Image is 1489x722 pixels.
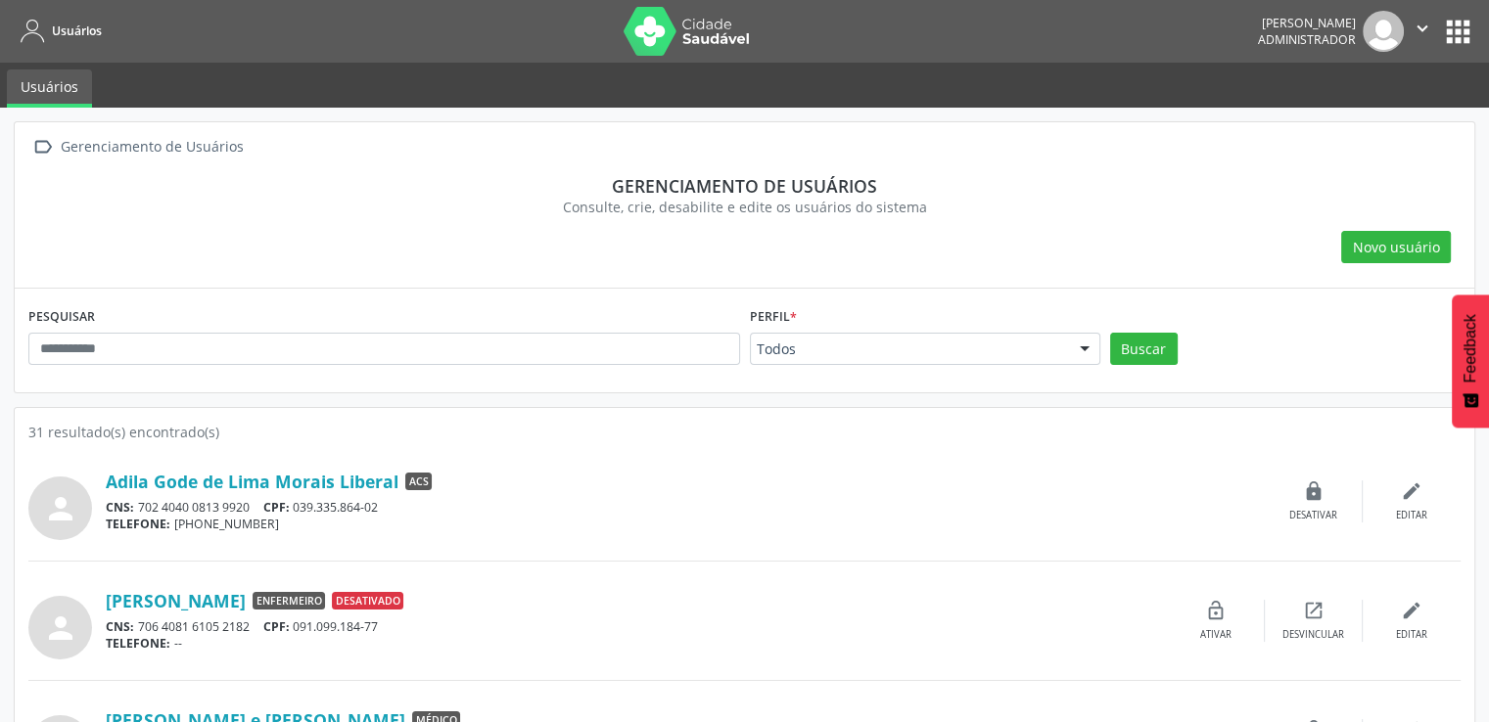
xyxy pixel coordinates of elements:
[106,635,1167,652] div: --
[1205,600,1227,621] i: lock_open
[1303,480,1325,502] i: lock
[750,302,797,333] label: Perfil
[1282,628,1344,642] div: Desvincular
[43,610,78,646] i: person
[28,133,57,161] i: 
[106,516,1265,532] div: [PHONE_NUMBER]
[1258,15,1356,31] div: [PERSON_NAME]
[1353,237,1440,257] span: Novo usuário
[1401,480,1422,502] i: edit
[757,339,1060,359] span: Todos
[253,592,325,609] span: Enfermeiro
[28,302,95,333] label: PESQUISAR
[1396,628,1427,642] div: Editar
[1462,314,1479,383] span: Feedback
[263,618,290,635] span: CPF:
[28,133,247,161] a:  Gerenciamento de Usuários
[1452,294,1489,428] button: Feedback - Mostrar pesquisa
[106,635,170,652] span: TELEFONE:
[332,592,403,609] span: Desativado
[1303,600,1325,621] i: open_in_new
[1110,333,1178,366] button: Buscar
[106,618,134,635] span: CNS:
[42,197,1447,217] div: Consulte, crie, desabilite e edite os usuários do sistema
[1441,15,1475,49] button: apps
[1396,509,1427,522] div: Editar
[43,491,78,526] i: person
[7,69,92,108] a: Usuários
[106,618,1167,635] div: 706 4081 6105 2182 091.099.184-77
[42,175,1447,197] div: Gerenciamento de usuários
[1289,509,1337,522] div: Desativar
[106,516,170,532] span: TELEFONE:
[106,499,1265,516] div: 702 4040 0813 9920 039.335.864-02
[1258,31,1356,48] span: Administrador
[1341,231,1451,264] button: Novo usuário
[28,422,1461,442] div: 31 resultado(s) encontrado(s)
[106,590,246,611] a: [PERSON_NAME]
[106,499,134,516] span: CNS:
[1200,628,1232,642] div: Ativar
[1412,18,1433,39] i: 
[1363,11,1404,52] img: img
[106,471,398,492] a: Adila Gode de Lima Morais Liberal
[52,23,102,39] span: Usuários
[57,133,247,161] div: Gerenciamento de Usuários
[405,473,432,490] span: ACS
[14,15,102,47] a: Usuários
[263,499,290,516] span: CPF:
[1404,11,1441,52] button: 
[1401,600,1422,621] i: edit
